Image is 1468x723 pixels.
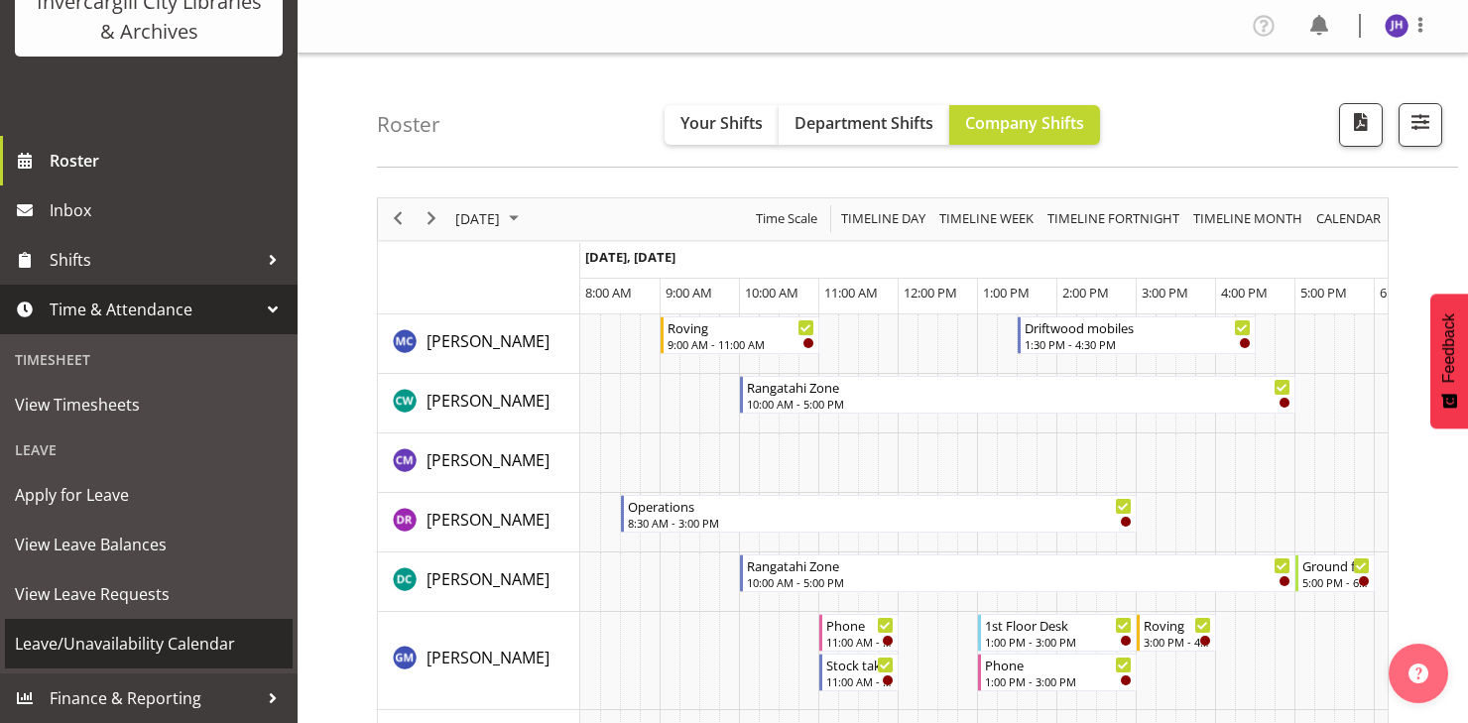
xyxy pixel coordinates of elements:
[1380,284,1426,301] span: 6:00 PM
[427,646,550,669] a: [PERSON_NAME]
[15,629,283,659] span: Leave/Unavailability Calendar
[1142,284,1188,301] span: 3:00 PM
[1385,14,1408,38] img: jill-harpur11666.jpg
[378,552,580,612] td: Donald Cunningham resource
[427,509,550,531] span: [PERSON_NAME]
[1025,336,1251,352] div: 1:30 PM - 4:30 PM
[754,206,819,231] span: Time Scale
[377,113,440,136] h4: Roster
[680,112,763,134] span: Your Shifts
[15,579,283,609] span: View Leave Requests
[826,615,894,635] div: Phone
[1339,103,1383,147] button: Download a PDF of the roster for the current day
[819,614,899,652] div: Gabriel McKay Smith"s event - Phone Begin From Friday, September 26, 2025 at 11:00:00 AM GMT+12:0...
[5,520,293,569] a: View Leave Balances
[668,317,814,337] div: Roving
[5,380,293,429] a: View Timesheets
[15,480,283,510] span: Apply for Leave
[740,376,1295,414] div: Catherine Wilson"s event - Rangatahi Zone Begin From Friday, September 26, 2025 at 10:00:00 AM GM...
[1295,554,1375,592] div: Donald Cunningham"s event - Ground floor Help Desk Begin From Friday, September 26, 2025 at 5:00:...
[826,655,894,674] div: Stock taking
[747,555,1290,575] div: Rangatahi Zone
[5,569,293,619] a: View Leave Requests
[1399,103,1442,147] button: Filter Shifts
[628,496,1132,516] div: Operations
[983,284,1030,301] span: 1:00 PM
[419,206,445,231] button: Next
[378,433,580,493] td: Chamique Mamolo resource
[1302,574,1370,590] div: 5:00 PM - 6:00 PM
[585,284,632,301] span: 8:00 AM
[666,284,712,301] span: 9:00 AM
[936,206,1038,231] button: Timeline Week
[985,615,1132,635] div: 1st Floor Desk
[415,198,448,240] div: next period
[50,146,288,176] span: Roster
[747,574,1290,590] div: 10:00 AM - 5:00 PM
[665,105,779,145] button: Your Shifts
[949,105,1100,145] button: Company Shifts
[661,316,819,354] div: Aurora Catu"s event - Roving Begin From Friday, September 26, 2025 at 9:00:00 AM GMT+12:00 Ends A...
[740,554,1295,592] div: Donald Cunningham"s event - Rangatahi Zone Begin From Friday, September 26, 2025 at 10:00:00 AM G...
[1144,615,1211,635] div: Roving
[985,673,1132,689] div: 1:00 PM - 3:00 PM
[378,493,580,552] td: Debra Robinson resource
[5,619,293,668] a: Leave/Unavailability Calendar
[427,330,550,352] span: [PERSON_NAME]
[427,390,550,412] span: [PERSON_NAME]
[427,389,550,413] a: [PERSON_NAME]
[427,449,550,471] span: [PERSON_NAME]
[5,339,293,380] div: Timesheet
[1302,555,1370,575] div: Ground floor Help Desk
[985,634,1132,650] div: 1:00 PM - 3:00 PM
[1062,284,1109,301] span: 2:00 PM
[452,206,528,231] button: September 2025
[824,284,878,301] span: 11:00 AM
[378,314,580,374] td: Aurora Catu resource
[985,655,1132,674] div: Phone
[427,567,550,591] a: [PERSON_NAME]
[1314,206,1383,231] span: calendar
[448,198,531,240] div: September 26, 2025
[668,336,814,352] div: 9:00 AM - 11:00 AM
[1044,206,1183,231] button: Fortnight
[5,470,293,520] a: Apply for Leave
[1190,206,1306,231] button: Timeline Month
[621,495,1137,533] div: Debra Robinson"s event - Operations Begin From Friday, September 26, 2025 at 8:30:00 AM GMT+12:00...
[937,206,1036,231] span: Timeline Week
[50,683,258,713] span: Finance & Reporting
[1025,317,1251,337] div: Driftwood mobiles
[1408,663,1428,683] img: help-xxl-2.png
[378,612,580,710] td: Gabriel McKay Smith resource
[1300,284,1347,301] span: 5:00 PM
[5,429,293,470] div: Leave
[795,112,933,134] span: Department Shifts
[453,206,502,231] span: [DATE]
[965,112,1084,134] span: Company Shifts
[15,390,283,420] span: View Timesheets
[1144,634,1211,650] div: 3:00 PM - 4:00 PM
[1018,316,1256,354] div: Aurora Catu"s event - Driftwood mobiles Begin From Friday, September 26, 2025 at 1:30:00 PM GMT+1...
[385,206,412,231] button: Previous
[747,377,1290,397] div: Rangatahi Zone
[1137,614,1216,652] div: Gabriel McKay Smith"s event - Roving Begin From Friday, September 26, 2025 at 3:00:00 PM GMT+12:0...
[628,515,1132,531] div: 8:30 AM - 3:00 PM
[427,508,550,532] a: [PERSON_NAME]
[826,634,894,650] div: 11:00 AM - 12:00 PM
[1221,284,1268,301] span: 4:00 PM
[15,530,283,559] span: View Leave Balances
[1191,206,1304,231] span: Timeline Month
[779,105,949,145] button: Department Shifts
[50,295,258,324] span: Time & Attendance
[753,206,821,231] button: Time Scale
[819,654,899,691] div: Gabriel McKay Smith"s event - Stock taking Begin From Friday, September 26, 2025 at 11:00:00 AM G...
[427,568,550,590] span: [PERSON_NAME]
[839,206,927,231] span: Timeline Day
[904,284,957,301] span: 12:00 PM
[1440,313,1458,383] span: Feedback
[745,284,798,301] span: 10:00 AM
[838,206,929,231] button: Timeline Day
[50,245,258,275] span: Shifts
[747,396,1290,412] div: 10:00 AM - 5:00 PM
[1430,294,1468,428] button: Feedback - Show survey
